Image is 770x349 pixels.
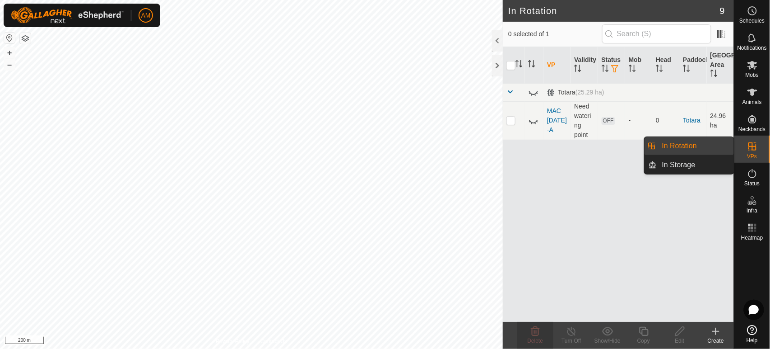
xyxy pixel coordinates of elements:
span: 0 selected of 1 [508,29,602,39]
a: Totara [683,117,700,124]
span: 9 [720,4,725,18]
span: Infra [747,208,757,213]
div: Totara [547,89,604,96]
span: VPs [747,154,757,159]
span: Delete [528,338,543,344]
p-sorticon: Activate to sort [629,66,636,73]
p-sorticon: Activate to sort [602,66,609,73]
th: Mob [625,47,652,84]
span: Animals [742,99,762,105]
th: [GEOGRAPHIC_DATA] Area [707,47,734,84]
span: Mobs [746,72,759,78]
td: 0 [652,101,679,140]
input: Search (S) [602,24,711,43]
th: VP [543,47,571,84]
p-sorticon: Activate to sort [574,66,581,73]
p-sorticon: Activate to sort [683,66,690,73]
span: Status [744,181,760,186]
span: OFF [602,117,615,125]
a: Help [734,321,770,347]
td: Need watering point [571,101,598,140]
a: Contact Us [260,337,287,345]
div: Turn Off [553,337,589,345]
a: MAC [DATE]-A [547,107,567,133]
span: Notifications [738,45,767,51]
li: In Storage [645,156,734,174]
img: Gallagher Logo [11,7,124,24]
div: Show/Hide [589,337,626,345]
a: Privacy Policy [216,337,250,345]
span: Help [747,338,758,343]
p-sorticon: Activate to sort [656,66,663,73]
span: (25.29 ha) [575,89,604,96]
h2: In Rotation [508,5,720,16]
th: Paddock [679,47,706,84]
th: Head [652,47,679,84]
p-sorticon: Activate to sort [528,61,535,69]
div: Edit [662,337,698,345]
th: Status [598,47,625,84]
p-sorticon: Activate to sort [515,61,523,69]
span: Schedules [739,18,765,24]
div: Copy [626,337,662,345]
a: In Rotation [657,137,734,155]
span: AM [141,11,151,20]
span: In Rotation [662,141,697,151]
a: In Storage [657,156,734,174]
span: Neckbands [738,127,765,132]
div: - [629,116,649,125]
p-sorticon: Activate to sort [710,71,718,78]
td: 24.96 ha [707,101,734,140]
span: Heatmap [741,235,763,241]
li: In Rotation [645,137,734,155]
th: Validity [571,47,598,84]
button: Map Layers [20,33,31,44]
span: In Storage [662,160,696,170]
div: Create [698,337,734,345]
button: – [4,59,15,70]
button: + [4,47,15,58]
button: Reset Map [4,33,15,43]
